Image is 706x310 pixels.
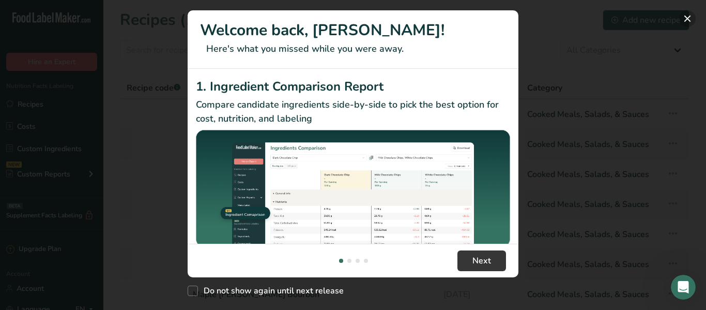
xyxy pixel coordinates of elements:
[472,255,491,267] span: Next
[200,42,506,56] p: Here's what you missed while you were away.
[198,286,344,296] span: Do not show again until next release
[671,275,696,300] iframe: Intercom live chat
[196,130,510,247] img: Ingredient Comparison Report
[457,250,506,271] button: Next
[200,19,506,42] h1: Welcome back, [PERSON_NAME]!
[196,77,510,96] h2: 1. Ingredient Comparison Report
[196,98,510,126] p: Compare candidate ingredients side-by-side to pick the best option for cost, nutrition, and labeling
